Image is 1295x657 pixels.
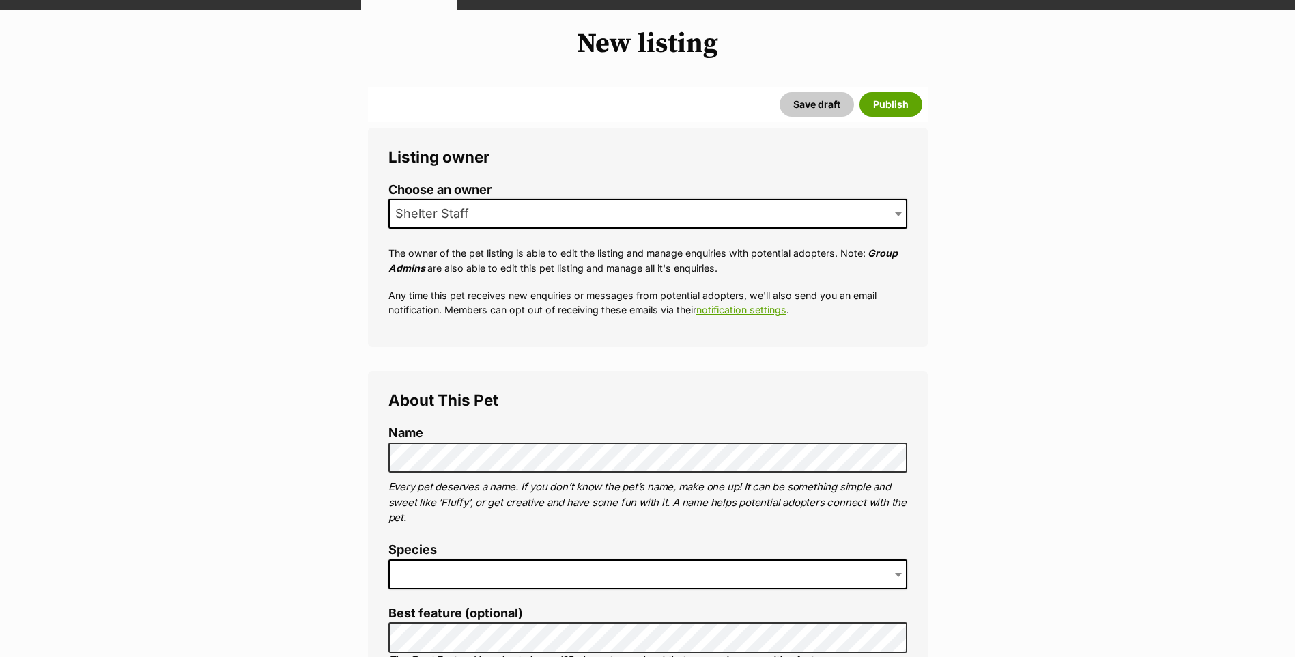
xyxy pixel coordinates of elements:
span: Shelter Staff [390,204,483,223]
span: Listing owner [388,148,489,166]
p: Any time this pet receives new enquiries or messages from potential adopters, we'll also send you... [388,288,907,318]
p: Every pet deserves a name. If you don’t know the pet’s name, make one up! It can be something sim... [388,479,907,526]
span: Shelter Staff [388,199,907,229]
label: Species [388,543,907,557]
button: Save draft [780,92,854,117]
label: Best feature (optional) [388,606,907,621]
button: Publish [859,92,922,117]
label: Choose an owner [388,183,907,197]
a: notification settings [696,304,786,316]
p: The owner of the pet listing is able to edit the listing and manage enquiries with potential adop... [388,246,907,275]
em: Group Admins [388,247,898,273]
span: About This Pet [388,391,498,409]
label: Name [388,426,907,441]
